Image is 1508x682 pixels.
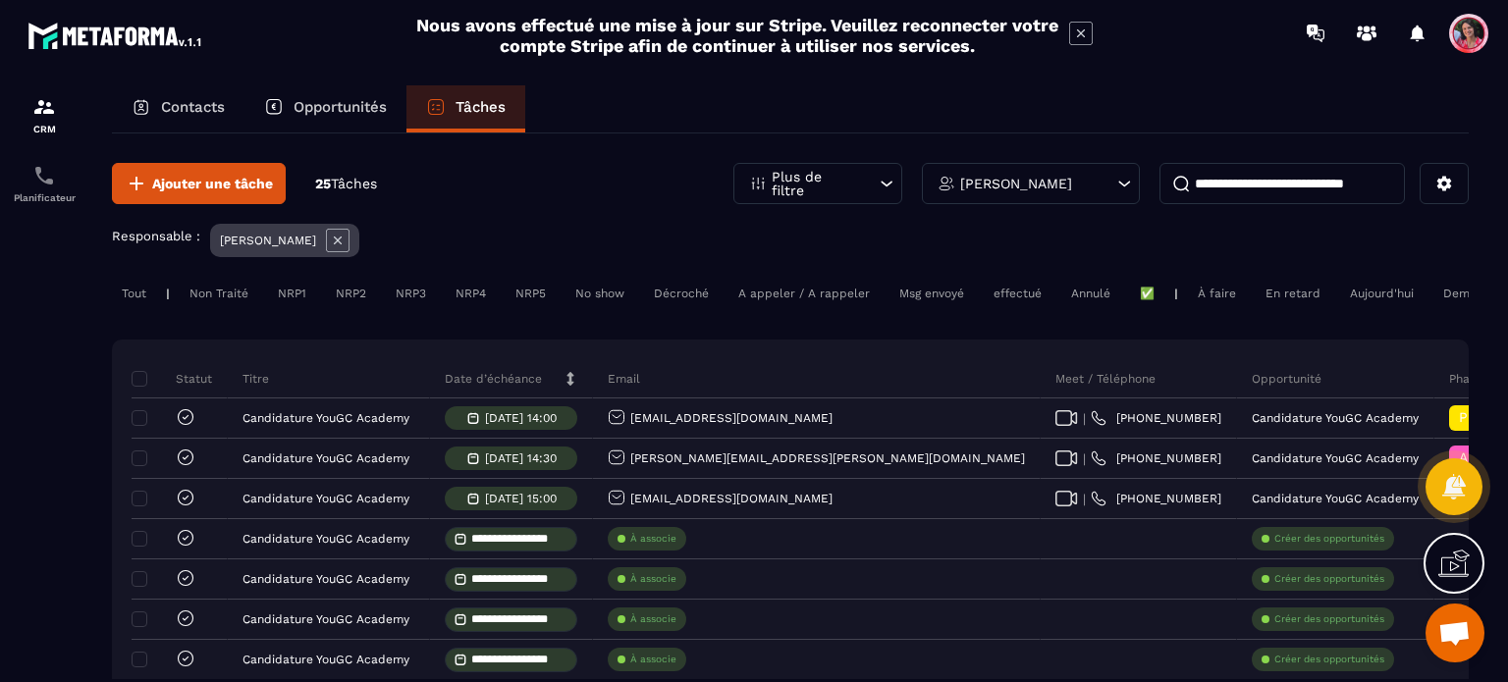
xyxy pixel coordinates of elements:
[386,282,436,305] div: NRP3
[220,234,316,247] p: [PERSON_NAME]
[1083,451,1086,466] span: |
[242,532,409,546] p: Candidature YouGC Academy
[315,175,377,193] p: 25
[1252,371,1321,387] p: Opportunité
[1188,282,1246,305] div: À faire
[242,612,409,626] p: Candidature YouGC Academy
[1083,411,1086,426] span: |
[242,451,409,465] p: Candidature YouGC Academy
[608,371,640,387] p: Email
[1426,603,1484,662] div: Ouvrir le chat
[32,164,56,187] img: scheduler
[406,85,525,132] a: Tâches
[1433,282,1496,305] div: Demain
[889,282,974,305] div: Msg envoyé
[166,287,170,300] p: |
[446,282,496,305] div: NRP4
[331,176,377,191] span: Tâches
[5,80,83,149] a: formationformationCRM
[5,124,83,134] p: CRM
[242,411,409,425] p: Candidature YouGC Academy
[112,229,200,243] p: Responsable :
[1091,410,1221,426] a: [PHONE_NUMBER]
[1449,371,1482,387] p: Phase
[326,282,376,305] div: NRP2
[1274,612,1384,626] p: Créer des opportunités
[506,282,556,305] div: NRP5
[984,282,1051,305] div: effectué
[1274,532,1384,546] p: Créer des opportunités
[644,282,719,305] div: Décroché
[630,653,676,666] p: À associe
[294,98,387,116] p: Opportunités
[112,85,244,132] a: Contacts
[485,451,557,465] p: [DATE] 14:30
[1091,450,1221,466] a: [PHONE_NUMBER]
[565,282,634,305] div: No show
[630,532,676,546] p: À associe
[960,177,1072,190] p: [PERSON_NAME]
[5,149,83,218] a: schedulerschedulerPlanificateur
[242,371,269,387] p: Titre
[32,95,56,119] img: formation
[1252,492,1419,505] p: Candidature YouGC Academy
[1083,492,1086,506] span: |
[1274,653,1384,666] p: Créer des opportunités
[1274,572,1384,586] p: Créer des opportunités
[1091,491,1221,506] a: [PHONE_NUMBER]
[1252,451,1419,465] p: Candidature YouGC Academy
[5,192,83,203] p: Planificateur
[456,98,506,116] p: Tâches
[136,371,212,387] p: Statut
[152,174,273,193] span: Ajouter une tâche
[1130,282,1164,305] div: ✅
[1340,282,1424,305] div: Aujourd'hui
[180,282,258,305] div: Non Traité
[1055,371,1156,387] p: Meet / Téléphone
[1252,411,1419,425] p: Candidature YouGC Academy
[485,411,557,425] p: [DATE] 14:00
[268,282,316,305] div: NRP1
[1256,282,1330,305] div: En retard
[772,170,858,197] p: Plus de filtre
[244,85,406,132] a: Opportunités
[27,18,204,53] img: logo
[242,572,409,586] p: Candidature YouGC Academy
[161,98,225,116] p: Contacts
[242,492,409,505] p: Candidature YouGC Academy
[112,282,156,305] div: Tout
[242,653,409,666] p: Candidature YouGC Academy
[1061,282,1120,305] div: Annulé
[1174,287,1178,300] p: |
[112,163,286,204] button: Ajouter une tâche
[485,492,557,505] p: [DATE] 15:00
[630,612,676,626] p: À associe
[415,15,1059,56] h2: Nous avons effectué une mise à jour sur Stripe. Veuillez reconnecter votre compte Stripe afin de ...
[630,572,676,586] p: À associe
[728,282,880,305] div: A appeler / A rappeler
[445,371,542,387] p: Date d’échéance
